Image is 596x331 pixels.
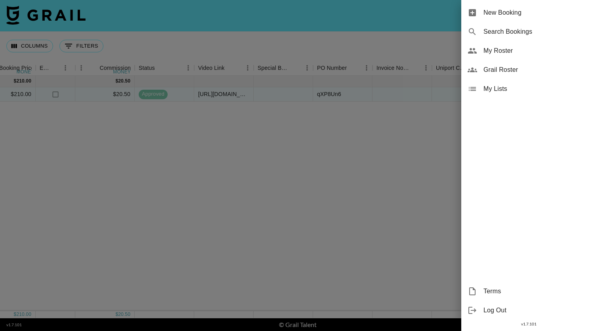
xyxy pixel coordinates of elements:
[483,27,590,37] span: Search Bookings
[461,79,596,98] div: My Lists
[461,22,596,41] div: Search Bookings
[461,301,596,320] div: Log Out
[461,60,596,79] div: Grail Roster
[483,46,590,56] span: My Roster
[461,41,596,60] div: My Roster
[461,282,596,301] div: Terms
[461,320,596,328] div: v 1.7.101
[483,84,590,94] span: My Lists
[483,287,590,296] span: Terms
[483,65,590,75] span: Grail Roster
[483,8,590,17] span: New Booking
[461,3,596,22] div: New Booking
[483,306,590,315] span: Log Out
